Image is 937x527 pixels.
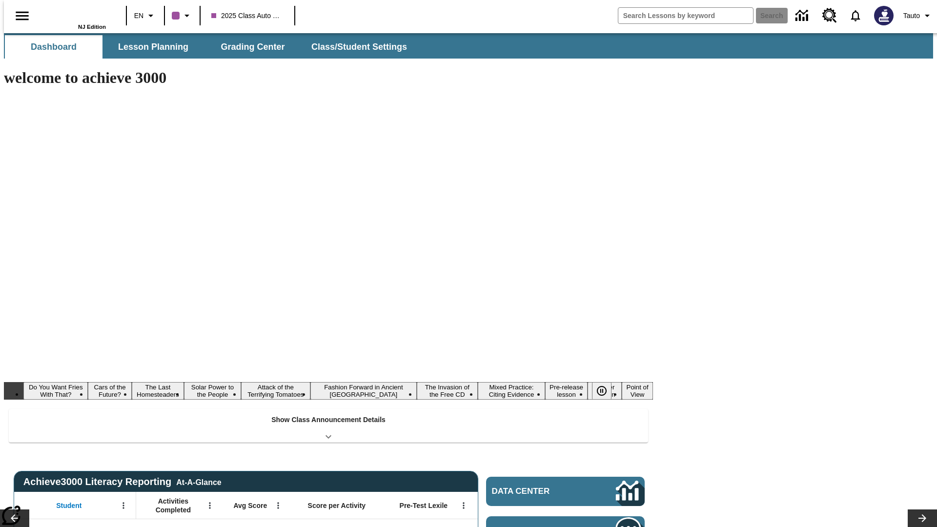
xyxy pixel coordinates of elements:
input: search field [618,8,753,23]
span: EN [134,11,143,21]
button: Slide 11 Point of View [622,382,653,400]
span: Avg Score [233,501,267,510]
span: Pre-Test Lexile [400,501,448,510]
span: Data Center [492,486,583,496]
span: NJ Edition [78,24,106,30]
button: Slide 5 Attack of the Terrifying Tomatoes [241,382,310,400]
a: Data Center [790,2,816,29]
button: Lesson Planning [104,35,202,59]
button: Open Menu [271,498,285,513]
button: Slide 2 Cars of the Future? [88,382,131,400]
button: Slide 6 Fashion Forward in Ancient Rome [310,382,417,400]
span: Tauto [903,11,920,21]
button: Lesson carousel, Next [908,509,937,527]
div: At-A-Glance [176,476,221,487]
span: 2025 Class Auto Grade 13 [211,11,284,21]
button: Class color is purple. Change class color [168,7,197,24]
span: Achieve3000 Literacy Reporting [23,476,222,487]
a: Data Center [486,477,645,506]
div: Show Class Announcement Details [9,409,648,443]
button: Open side menu [8,1,37,30]
a: Notifications [843,3,868,28]
button: Profile/Settings [899,7,937,24]
img: Avatar [874,6,894,25]
button: Pause [592,382,611,400]
div: SubNavbar [4,35,416,59]
button: Class/Student Settings [304,35,415,59]
button: Language: EN, Select a language [130,7,161,24]
button: Select a new avatar [868,3,899,28]
div: Pause [592,382,621,400]
span: Score per Activity [308,501,366,510]
span: Activities Completed [141,497,205,514]
button: Slide 1 Do You Want Fries With That? [23,382,88,400]
button: Slide 4 Solar Power to the People [184,382,241,400]
span: Student [56,501,81,510]
button: Slide 3 The Last Homesteaders [132,382,184,400]
div: SubNavbar [4,33,933,59]
button: Open Menu [203,498,217,513]
button: Slide 8 Mixed Practice: Citing Evidence [478,382,546,400]
div: Home [42,3,106,30]
h1: welcome to achieve 3000 [4,69,653,87]
button: Slide 10 Career Lesson [588,382,622,400]
button: Dashboard [5,35,102,59]
button: Slide 7 The Invasion of the Free CD [417,382,478,400]
a: Resource Center, Will open in new tab [816,2,843,29]
button: Grading Center [204,35,302,59]
button: Open Menu [456,498,471,513]
a: Home [42,4,106,24]
button: Slide 9 Pre-release lesson [545,382,588,400]
p: Show Class Announcement Details [271,415,386,425]
button: Open Menu [116,498,131,513]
